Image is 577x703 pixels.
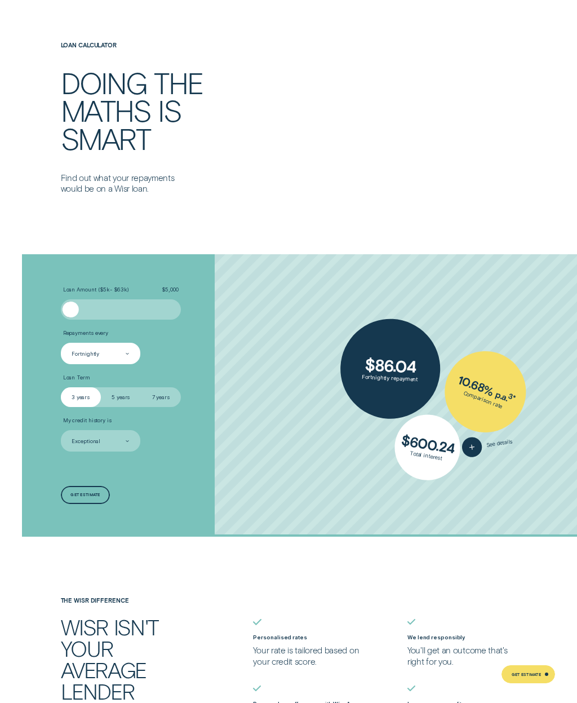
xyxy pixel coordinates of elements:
[63,330,108,337] span: Repayments every
[61,597,208,604] h4: The Wisr Difference
[407,634,465,640] label: We lend responsibly
[61,173,191,194] p: Find out what your repayments would be on a Wisr loan.
[72,438,100,445] div: Exceptional
[407,645,516,667] p: You'll get an outcome that's right for you.
[141,387,181,408] label: 7 years
[61,486,110,504] a: Get estimate
[61,69,271,153] h2: Doing the maths is smart
[253,645,362,667] p: Your rate is tailored based on your credit score.
[72,351,99,357] div: Fortnightly
[162,286,178,293] span: $ 5,000
[253,634,307,640] label: Personalised rates
[63,286,129,293] span: Loan Amount ( $5k - $63k )
[61,387,101,408] label: 3 years
[63,374,90,381] span: Loan Term
[461,432,514,458] button: See details
[486,439,513,449] span: See details
[501,665,555,683] a: Get Estimate
[63,417,112,424] span: My credit history is
[61,616,193,702] h2: Wisr isn't your average lender
[101,387,141,408] label: 5 years
[61,42,324,48] h4: Loan Calculator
